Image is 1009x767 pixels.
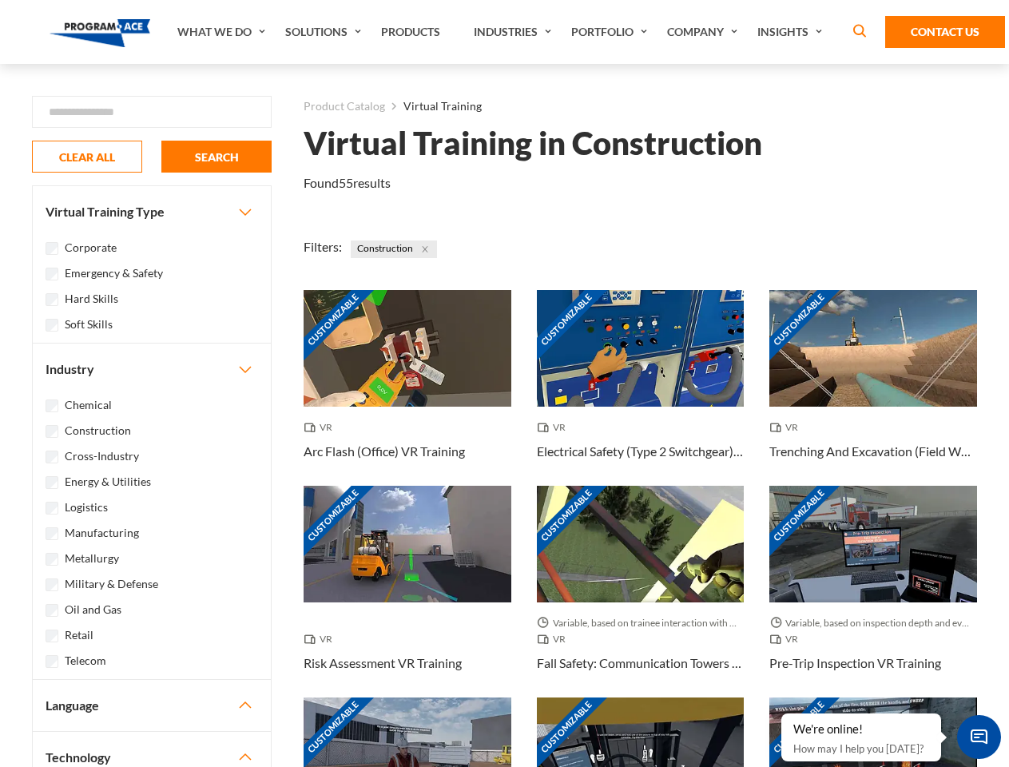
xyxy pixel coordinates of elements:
[65,575,158,593] label: Military & Defense
[537,486,745,697] a: Customizable Thumbnail - Fall Safety: Communication Towers VR Training Variable, based on trainee...
[304,419,339,435] span: VR
[416,240,434,258] button: Close
[33,344,271,395] button: Industry
[46,502,58,515] input: Logistics
[65,264,163,282] label: Emergency & Safety
[46,399,58,412] input: Chemical
[304,290,511,486] a: Customizable Thumbnail - Arc Flash (Office) VR Training VR Arc Flash (Office) VR Training
[46,293,58,306] input: Hard Skills
[304,173,391,193] p: Found results
[304,486,511,697] a: Customizable Thumbnail - Risk Assessment VR Training VR Risk Assessment VR Training
[537,654,745,673] h3: Fall Safety: Communication Towers VR Training
[537,615,745,631] span: Variable, based on trainee interaction with each section.
[351,240,437,258] span: Construction
[65,601,121,618] label: Oil and Gas
[46,242,58,255] input: Corporate
[885,16,1005,48] a: Contact Us
[46,655,58,668] input: Telecom
[46,319,58,332] input: Soft Skills
[304,442,465,461] h3: Arc Flash (Office) VR Training
[46,630,58,642] input: Retail
[46,604,58,617] input: Oil and Gas
[46,578,58,591] input: Military & Defense
[65,316,113,333] label: Soft Skills
[304,239,342,254] span: Filters:
[769,442,977,461] h3: Trenching And Excavation (Field Work) VR Training
[65,626,93,644] label: Retail
[769,654,941,673] h3: Pre-Trip Inspection VR Training
[33,186,271,237] button: Virtual Training Type
[46,425,58,438] input: Construction
[65,499,108,516] label: Logistics
[537,442,745,461] h3: Electrical Safety (Type 2 Switchgear) VR Training
[65,447,139,465] label: Cross-Industry
[769,631,804,647] span: VR
[304,129,762,157] h1: Virtual Training in Construction
[65,652,106,670] label: Telecom
[793,739,929,758] p: How may I help you [DATE]?
[537,419,572,435] span: VR
[769,486,977,697] a: Customizable Thumbnail - Pre-Trip Inspection VR Training Variable, based on inspection depth and ...
[46,527,58,540] input: Manufacturing
[385,96,482,117] li: Virtual Training
[65,396,112,414] label: Chemical
[65,524,139,542] label: Manufacturing
[769,290,977,486] a: Customizable Thumbnail - Trenching And Excavation (Field Work) VR Training VR Trenching And Excav...
[65,422,131,439] label: Construction
[46,451,58,463] input: Cross-Industry
[50,19,151,47] img: Program-Ace
[65,550,119,567] label: Metallurgy
[46,553,58,566] input: Metallurgy
[304,96,977,117] nav: breadcrumb
[769,419,804,435] span: VR
[46,268,58,280] input: Emergency & Safety
[793,721,929,737] div: We're online!
[46,476,58,489] input: Energy & Utilities
[304,654,462,673] h3: Risk Assessment VR Training
[32,141,142,173] button: CLEAR ALL
[537,290,745,486] a: Customizable Thumbnail - Electrical Safety (Type 2 Switchgear) VR Training VR Electrical Safety (...
[537,631,572,647] span: VR
[339,175,353,190] em: 55
[769,615,977,631] span: Variable, based on inspection depth and event interaction.
[304,631,339,647] span: VR
[33,680,271,731] button: Language
[65,290,118,308] label: Hard Skills
[304,96,385,117] a: Product Catalog
[65,473,151,491] label: Energy & Utilities
[65,239,117,256] label: Corporate
[957,715,1001,759] span: Chat Widget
